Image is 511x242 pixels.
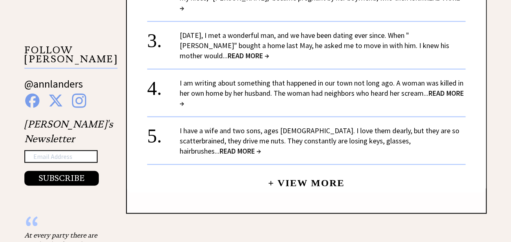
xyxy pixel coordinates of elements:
[268,171,344,188] a: + View More
[24,46,117,69] p: FOLLOW [PERSON_NAME]
[72,94,86,108] img: instagram%20blue.png
[180,88,464,108] span: READ MORE →
[48,94,63,108] img: x%20blue.png
[24,77,83,99] a: @annlanders
[24,222,106,231] div: “
[180,126,459,156] a: I have a wife and two sons, ages [DEMOGRAPHIC_DATA]. I love them dearly, but they are so scatterb...
[147,125,180,141] div: 5.
[228,51,269,60] span: READ MORE →
[180,31,449,60] a: [DATE], I met a wonderful man, and we have been dating ever since. When "[PERSON_NAME]" bought a ...
[25,94,39,108] img: facebook%20blue.png
[180,78,464,108] a: I am writing about something that happened in our town not long ago. A woman was killed in her ow...
[24,171,99,186] button: SUBSCRIBE
[220,146,261,156] span: READ MORE →
[147,78,180,93] div: 4.
[147,30,180,45] div: 3.
[24,150,98,163] input: Email Address
[24,117,113,186] div: [PERSON_NAME]'s Newsletter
